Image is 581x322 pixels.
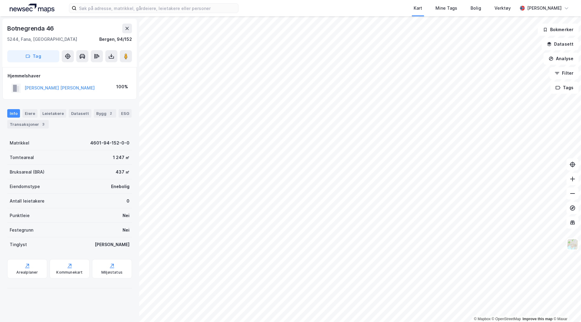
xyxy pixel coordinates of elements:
div: Info [7,109,20,118]
button: Bokmerker [538,24,579,36]
div: Mine Tags [435,5,457,12]
div: [PERSON_NAME] [527,5,562,12]
div: 2 [108,110,114,116]
div: Transaksjoner [7,120,49,128]
div: Bolig [471,5,481,12]
div: Kommunekart [56,270,83,275]
div: Enebolig [111,183,130,190]
div: Bruksareal (BRA) [10,168,44,176]
div: 3 [40,121,46,127]
button: Tags [550,82,579,94]
div: ESG [119,109,132,118]
button: Datasett [542,38,579,50]
div: Leietakere [40,109,66,118]
input: Søk på adresse, matrikkel, gårdeiere, leietakere eller personer [77,4,238,13]
div: Bergen, 94/152 [99,36,132,43]
a: OpenStreetMap [492,317,521,321]
div: Bygg [94,109,116,118]
div: Datasett [69,109,91,118]
div: Botnegrenda 46 [7,24,55,33]
div: Punktleie [10,212,30,219]
div: Kart [414,5,422,12]
div: Arealplaner [16,270,38,275]
iframe: Chat Widget [551,293,581,322]
div: Nei [123,226,130,234]
div: Nei [123,212,130,219]
div: Antall leietakere [10,197,44,205]
div: Eiere [22,109,38,118]
div: 1 247 ㎡ [113,154,130,161]
div: Verktøy [494,5,511,12]
div: 437 ㎡ [116,168,130,176]
div: 100% [116,83,128,90]
img: logo.a4113a55bc3d86da70a041830d287a7e.svg [10,4,54,13]
div: Festegrunn [10,226,33,234]
div: Kontrollprogram for chat [551,293,581,322]
button: Analyse [543,53,579,65]
div: Matrikkel [10,139,29,147]
button: Filter [550,67,579,79]
div: Hjemmelshaver [8,72,132,80]
img: Z [567,239,578,250]
div: Tomteareal [10,154,34,161]
div: [PERSON_NAME] [95,241,130,248]
a: Improve this map [523,317,553,321]
button: Tag [7,50,59,62]
div: 0 [126,197,130,205]
div: Miljøstatus [101,270,123,275]
a: Mapbox [474,317,491,321]
div: Tinglyst [10,241,27,248]
div: 5244, Fana, [GEOGRAPHIC_DATA] [7,36,77,43]
div: 4601-94-152-0-0 [90,139,130,147]
div: Eiendomstype [10,183,40,190]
